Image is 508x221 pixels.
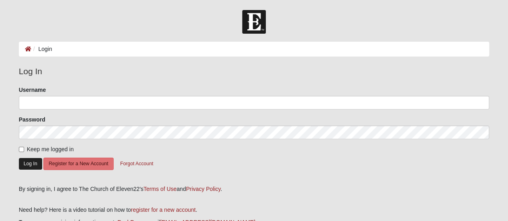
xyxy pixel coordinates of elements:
[115,158,158,170] button: Forgot Account
[186,186,220,192] a: Privacy Policy
[143,186,176,192] a: Terms of Use
[27,146,74,152] span: Keep me logged in
[43,158,113,170] button: Register for a New Account
[131,207,196,213] a: register for a new account
[242,10,266,34] img: Church of Eleven22 Logo
[19,116,45,124] label: Password
[19,185,490,193] div: By signing in, I agree to The Church of Eleven22's and .
[19,158,42,170] button: Log In
[19,65,490,78] legend: Log In
[31,45,52,53] li: Login
[19,86,46,94] label: Username
[19,147,24,152] input: Keep me logged in
[19,206,490,214] p: Need help? Here is a video tutorial on how to .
